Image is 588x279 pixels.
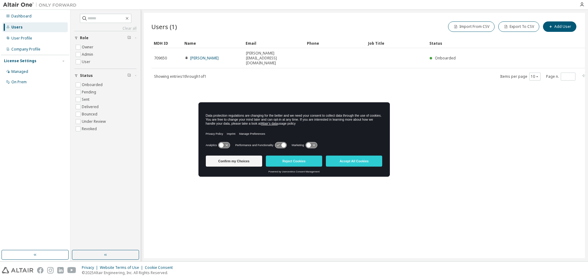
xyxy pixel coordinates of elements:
img: linkedin.svg [57,267,64,273]
div: Website Terms of Use [100,265,145,270]
button: Status [74,69,137,82]
div: Email [246,38,302,48]
label: Onboarded [82,81,104,89]
div: User Profile [11,36,32,41]
img: facebook.svg [37,267,43,273]
a: Clear all [74,26,137,31]
span: Role [80,36,89,40]
div: Job Title [368,38,424,48]
div: MDH ID [154,38,179,48]
p: © 2025 Altair Engineering, Inc. All Rights Reserved. [82,270,176,275]
span: Page n. [546,73,575,81]
img: Altair One [3,2,80,8]
span: Onboarded [435,55,456,61]
span: [PERSON_NAME][EMAIL_ADDRESS][DOMAIN_NAME] [246,51,302,66]
img: youtube.svg [67,267,76,273]
button: Export To CSV [498,21,539,32]
span: Status [80,73,93,78]
button: Add User [543,21,576,32]
span: Showing entries 1 through 1 of 1 [154,74,206,79]
a: [PERSON_NAME] [190,55,219,61]
div: Managed [11,69,28,74]
span: Items per page [500,73,541,81]
div: Company Profile [11,47,40,52]
img: instagram.svg [47,267,54,273]
label: Admin [82,51,94,58]
div: License Settings [4,58,36,63]
div: Name [184,38,241,48]
label: User [82,58,92,66]
div: Users [11,25,23,30]
label: Delivered [82,103,100,111]
label: Under Review [82,118,107,125]
button: 10 [531,74,539,79]
span: Clear filter [127,36,131,40]
label: Pending [82,89,97,96]
span: Users (1) [151,22,177,31]
label: Revoked [82,125,98,133]
div: Phone [307,38,363,48]
div: Dashboard [11,14,32,19]
div: Privacy [82,265,100,270]
button: Import From CSV [448,21,495,32]
label: Bounced [82,111,99,118]
div: On Prem [11,80,27,85]
span: 709650 [154,56,167,61]
label: Sent [82,96,91,103]
label: Owner [82,43,95,51]
span: Clear filter [127,73,131,78]
div: Cookie Consent [145,265,176,270]
img: altair_logo.svg [2,267,33,273]
button: Role [74,31,137,45]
